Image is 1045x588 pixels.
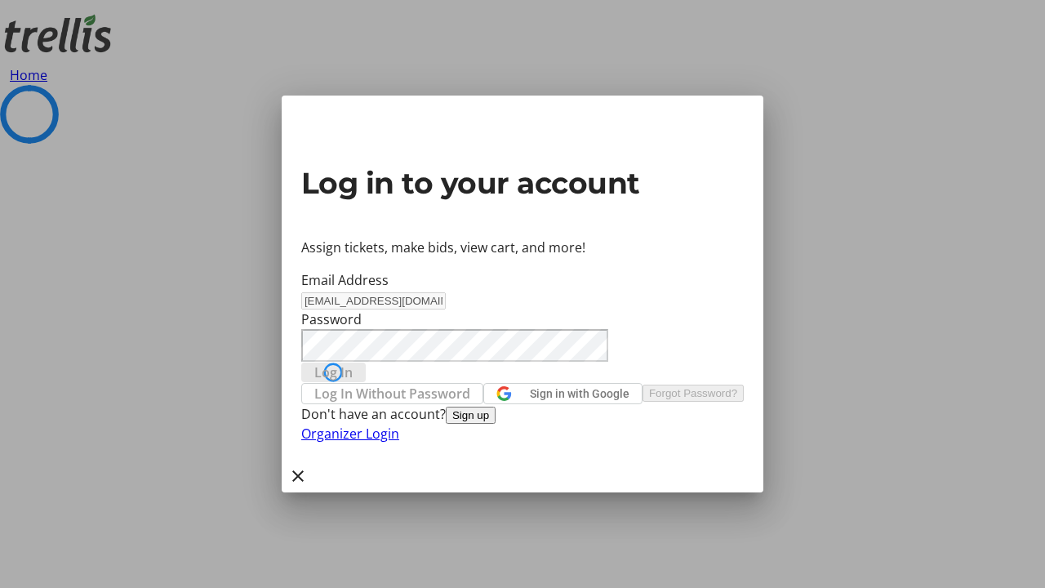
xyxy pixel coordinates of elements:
[301,238,744,257] p: Assign tickets, make bids, view cart, and more!
[301,271,389,289] label: Email Address
[282,460,314,492] button: Close
[301,161,744,205] h2: Log in to your account
[643,385,744,402] button: Forgot Password?
[301,404,744,424] div: Don't have an account?
[446,407,496,424] button: Sign up
[301,310,362,328] label: Password
[301,292,446,310] input: Email Address
[301,425,399,443] a: Organizer Login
